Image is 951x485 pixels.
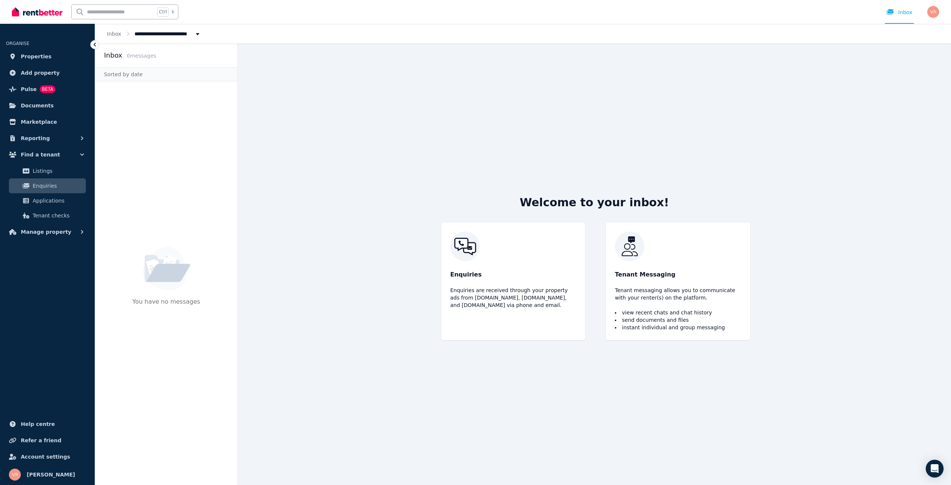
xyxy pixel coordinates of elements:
[21,452,70,461] span: Account settings
[95,24,213,43] nav: Breadcrumb
[520,196,669,209] h2: Welcome to your inbox!
[21,134,50,143] span: Reporting
[6,131,89,146] button: Reporting
[21,420,55,429] span: Help centre
[6,49,89,64] a: Properties
[9,164,86,178] a: Listings
[33,211,83,220] span: Tenant checks
[132,297,200,320] p: You have no messages
[21,436,61,445] span: Refer a friend
[107,31,121,37] a: Inbox
[21,117,57,126] span: Marketplace
[6,147,89,162] button: Find a tenant
[12,6,62,17] img: RentBetter
[6,224,89,239] button: Manage property
[6,449,89,464] a: Account settings
[886,9,912,16] div: Inbox
[157,7,169,17] span: Ctrl
[27,470,75,479] span: [PERSON_NAME]
[6,417,89,431] a: Help centre
[6,82,89,97] a: PulseBETA
[450,270,576,279] p: Enquiries
[21,101,54,110] span: Documents
[33,166,83,175] span: Listings
[104,50,122,61] h2: Inbox
[21,150,60,159] span: Find a tenant
[6,114,89,129] a: Marketplace
[127,53,156,59] span: 0 message s
[450,232,576,261] img: RentBetter Inbox
[6,98,89,113] a: Documents
[95,67,237,81] div: Sorted by date
[615,316,741,324] li: send documents and files
[172,9,174,15] span: k
[9,208,86,223] a: Tenant checks
[143,247,190,291] img: No Message Available
[40,85,55,93] span: BETA
[21,68,60,77] span: Add property
[927,6,939,18] img: Veronica Riding
[450,287,576,309] p: Enquiries are received through your property ads from [DOMAIN_NAME], [DOMAIN_NAME], and [DOMAIN_N...
[615,287,741,301] p: Tenant messaging allows you to communicate with your renter(s) on the platform.
[9,469,21,481] img: Veronica Riding
[6,433,89,448] a: Refer a friend
[33,196,83,205] span: Applications
[615,270,675,279] span: Tenant Messaging
[6,41,29,46] span: ORGANISE
[9,178,86,193] a: Enquiries
[21,85,37,94] span: Pulse
[33,181,83,190] span: Enquiries
[615,232,741,261] img: RentBetter Inbox
[615,324,741,331] li: instant individual and group messaging
[926,460,944,478] div: Open Intercom Messenger
[9,193,86,208] a: Applications
[6,65,89,80] a: Add property
[21,52,52,61] span: Properties
[615,309,741,316] li: view recent chats and chat history
[21,227,71,236] span: Manage property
